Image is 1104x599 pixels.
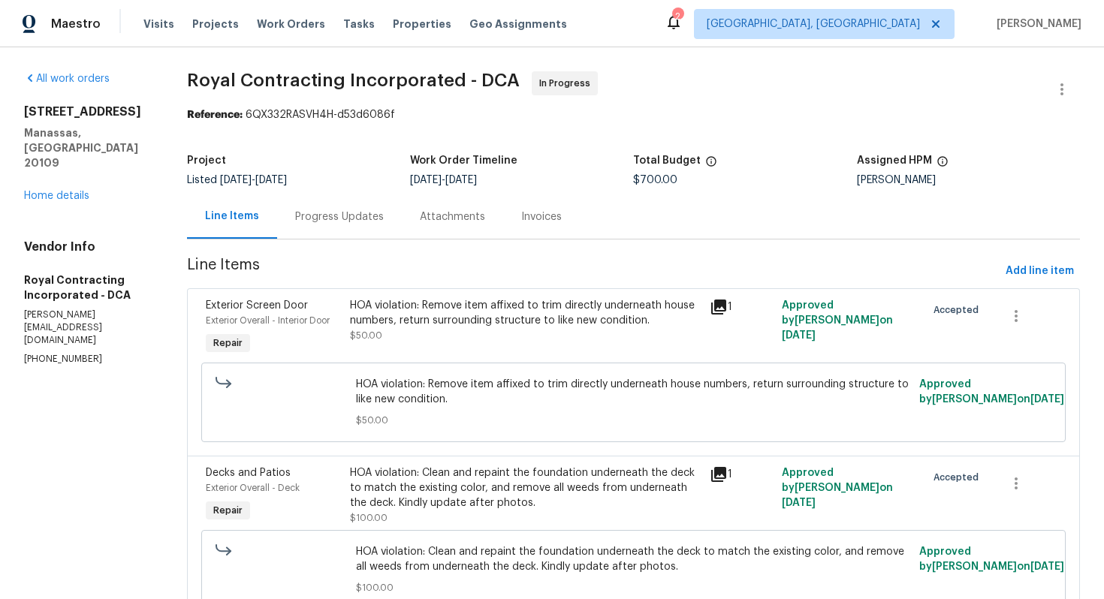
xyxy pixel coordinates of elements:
b: Reference: [187,110,243,120]
span: Line Items [187,257,1000,285]
h5: Manassas, [GEOGRAPHIC_DATA] 20109 [24,125,151,170]
span: [DATE] [1030,394,1064,405]
span: Add line item [1006,262,1074,281]
span: [DATE] [1030,561,1064,572]
span: Exterior Screen Door [206,300,308,311]
span: Approved by [PERSON_NAME] on [782,300,893,341]
div: [PERSON_NAME] [857,175,1080,185]
a: Home details [24,191,89,201]
h5: Work Order Timeline [410,155,517,166]
span: Approved by [PERSON_NAME] on [919,546,1064,572]
span: Decks and Patios [206,468,291,478]
span: Exterior Overall - Interior Door [206,316,330,325]
span: [GEOGRAPHIC_DATA], [GEOGRAPHIC_DATA] [707,17,920,32]
p: [PHONE_NUMBER] [24,353,151,366]
span: The total cost of line items that have been proposed by Opendoor. This sum includes line items th... [705,155,717,175]
span: [DATE] [255,175,287,185]
h5: Total Budget [633,155,701,166]
span: [DATE] [410,175,442,185]
span: - [410,175,477,185]
span: Accepted [934,303,985,318]
span: HOA violation: Clean and repaint the foundation underneath the deck to match the existing color, ... [356,544,910,574]
span: Work Orders [257,17,325,32]
h2: [STREET_ADDRESS] [24,104,151,119]
p: [PERSON_NAME][EMAIL_ADDRESS][DOMAIN_NAME] [24,309,151,347]
h5: Royal Contracting Incorporated - DCA [24,272,151,303]
span: Royal Contracting Incorporated - DCA [187,71,520,89]
span: The hpm assigned to this work order. [937,155,949,175]
span: [DATE] [220,175,252,185]
button: Add line item [1000,257,1080,285]
div: Progress Updates [295,209,384,224]
span: Projects [192,17,239,32]
span: Accepted [934,470,985,485]
span: $50.00 [356,413,910,428]
a: All work orders [24,74,110,84]
span: Properties [393,17,451,32]
h5: Project [187,155,226,166]
span: Approved by [PERSON_NAME] on [919,379,1064,405]
span: $100.00 [356,580,910,595]
div: HOA violation: Remove item affixed to trim directly underneath house numbers, return surrounding ... [350,298,701,328]
div: 1 [710,298,773,316]
div: 6QX332RASVH4H-d53d6086f [187,107,1080,122]
div: Attachments [420,209,485,224]
div: HOA violation: Clean and repaint the foundation underneath the deck to match the existing color, ... [350,465,701,510]
span: In Progress [539,76,596,91]
span: $100.00 [350,513,388,522]
div: Invoices [521,209,562,224]
h5: Assigned HPM [857,155,932,166]
span: [DATE] [782,498,816,508]
span: Maestro [51,17,101,32]
h4: Vendor Info [24,239,151,254]
span: Tasks [343,19,375,29]
span: Visits [143,17,174,32]
span: $50.00 [350,331,382,340]
span: HOA violation: Remove item affixed to trim directly underneath house numbers, return surrounding ... [356,377,910,407]
span: Exterior Overall - Deck [206,483,300,492]
span: [DATE] [782,330,816,341]
div: Line Items [205,209,259,224]
span: Approved by [PERSON_NAME] on [782,468,893,508]
span: Repair [207,336,249,351]
span: Geo Assignments [469,17,567,32]
span: [PERSON_NAME] [991,17,1081,32]
span: - [220,175,287,185]
span: Listed [187,175,287,185]
span: Repair [207,503,249,518]
span: [DATE] [445,175,477,185]
span: $700.00 [633,175,677,185]
div: 2 [672,9,683,24]
div: 1 [710,465,773,483]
